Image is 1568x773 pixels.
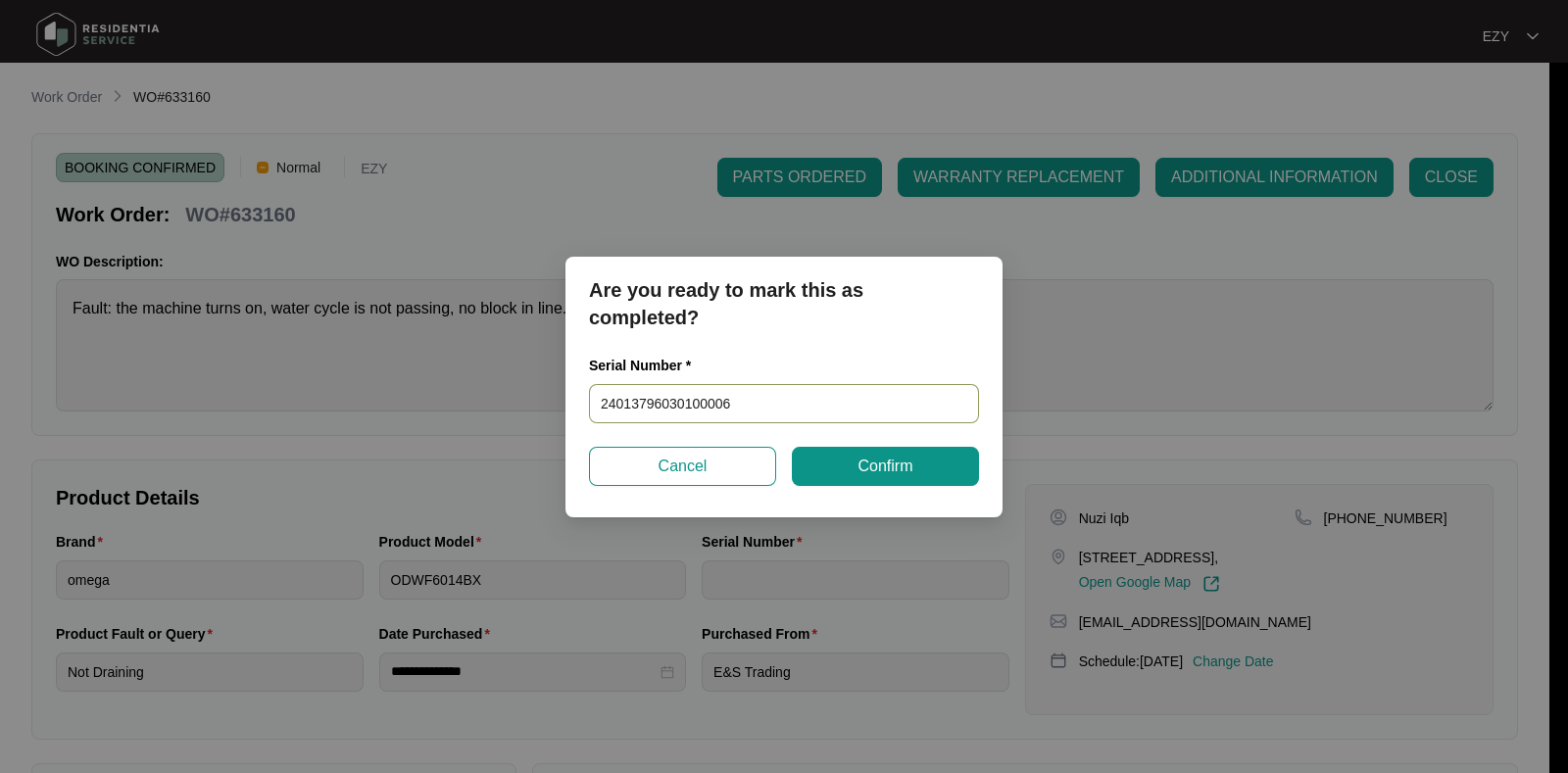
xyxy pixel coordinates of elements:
button: Confirm [792,447,979,486]
p: Are you ready to mark this as [589,276,979,304]
span: Cancel [659,455,708,478]
button: Cancel [589,447,776,486]
label: Serial Number * [589,356,706,375]
p: completed? [589,304,979,331]
span: Confirm [857,455,912,478]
